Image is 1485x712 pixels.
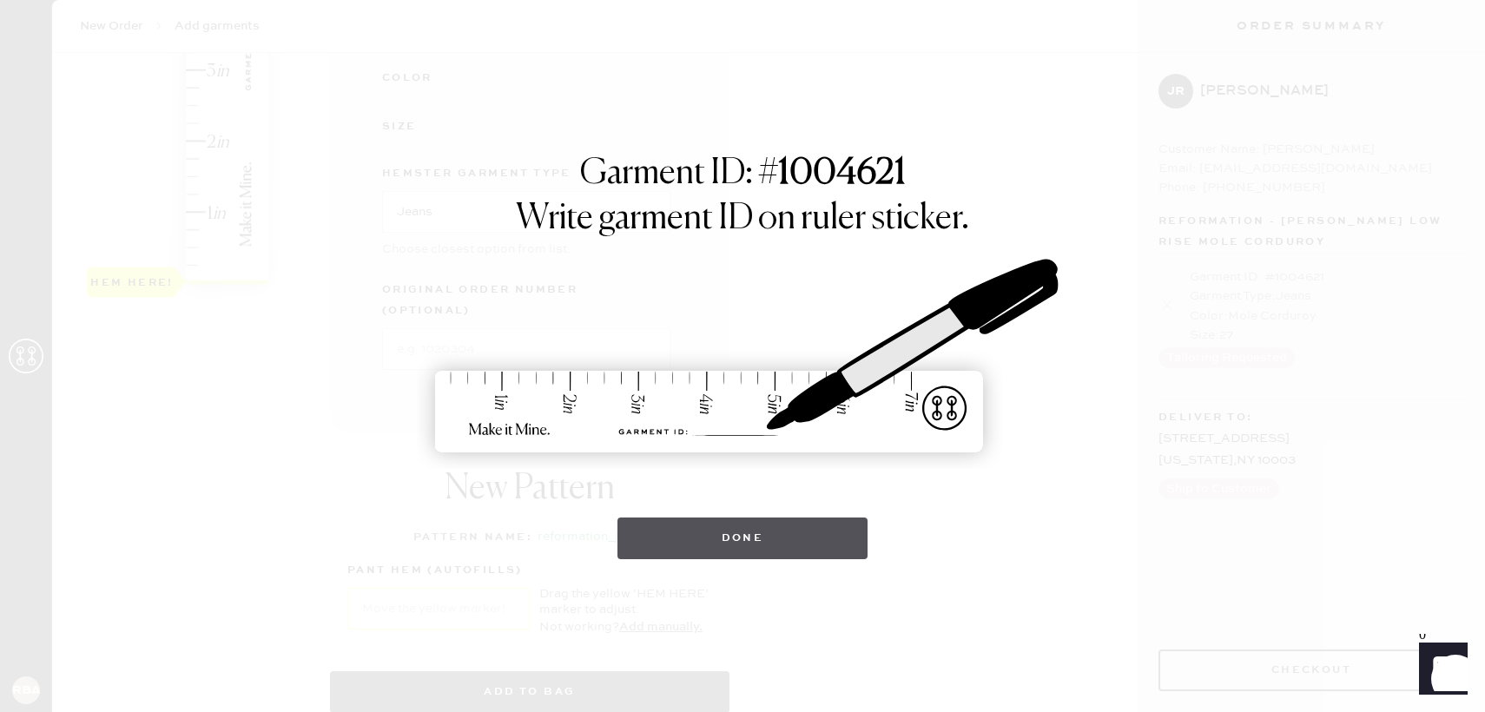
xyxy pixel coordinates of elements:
strong: 1004621 [778,156,906,191]
h1: Garment ID: # [580,153,906,198]
iframe: Front Chat [1402,634,1477,709]
button: Done [617,518,868,559]
img: ruler-sticker-sharpie.svg [417,214,1068,500]
h1: Write garment ID on ruler sticker. [516,198,969,240]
